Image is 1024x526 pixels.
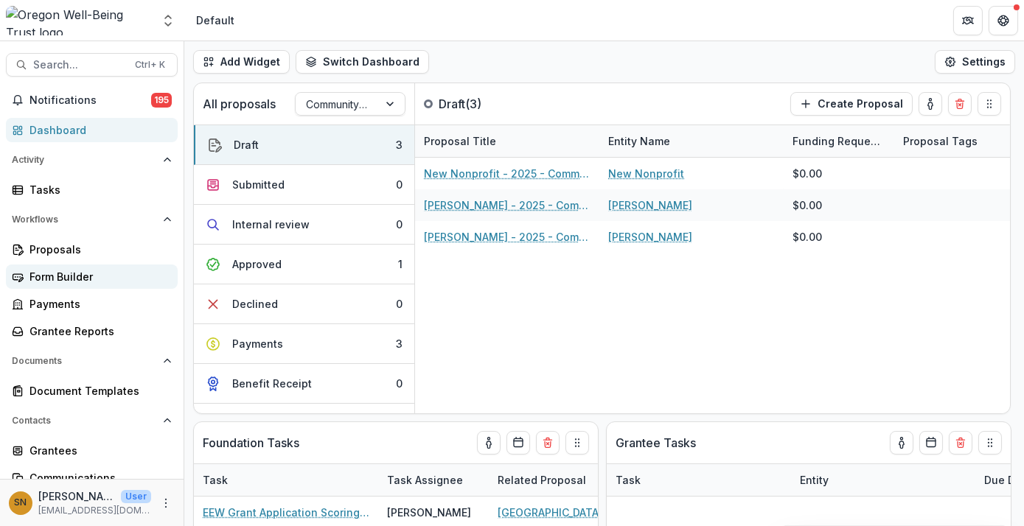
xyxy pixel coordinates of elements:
div: 0 [396,376,403,391]
div: Default [196,13,234,28]
button: Delete card [949,431,972,455]
div: Funding Requested [784,125,894,157]
div: 1 [398,256,403,272]
div: $0.00 [793,197,822,213]
div: Proposal Title [415,125,599,157]
div: Entity [791,464,975,496]
button: toggle-assigned-to-me [890,431,913,455]
div: Entity Name [599,125,784,157]
a: [PERSON_NAME] - 2025 - Community Event Support Request Form [424,229,591,245]
a: [PERSON_NAME] - 2025 - Community Event Support Request Form [424,197,591,213]
div: Proposal Title [415,133,505,149]
span: Contacts [12,415,157,426]
button: Calendar [919,431,943,455]
button: Drag [978,92,1001,116]
button: Delete card [536,431,560,455]
div: Siri Ngai [15,498,27,508]
button: Declined0 [194,284,414,324]
a: [PERSON_NAME] [608,229,692,245]
button: Switch Dashboard [296,50,429,74]
div: 0 [396,217,403,232]
button: Add Widget [193,50,290,74]
div: $0.00 [793,229,822,245]
button: Notifications195 [6,88,178,112]
a: Payments [6,292,178,316]
button: toggle-assigned-to-me [477,431,501,455]
div: Tasks [29,182,166,197]
div: Benefit Receipt [232,376,312,391]
a: Document Templates [6,379,178,403]
button: Search... [6,53,178,77]
div: Internal review [232,217,310,232]
div: Task [194,472,237,488]
a: [PERSON_NAME] [608,197,692,213]
button: Delete card [948,92,972,116]
p: All proposals [203,95,276,113]
nav: breadcrumb [190,10,240,31]
div: Related Proposal [489,472,595,488]
button: Approved1 [194,245,414,284]
div: $0.00 [793,166,822,181]
div: Task [194,464,378,496]
div: Grantee Reports [29,323,166,339]
div: Funding Requested [784,133,894,149]
div: Task [607,472,649,488]
span: Notifications [29,94,151,107]
div: Document Templates [29,383,166,399]
button: Open Contacts [6,409,178,432]
div: Declined [232,296,278,312]
a: Proposals [6,237,178,262]
div: [PERSON_NAME] [387,505,471,520]
span: Activity [12,155,157,165]
button: Drag [978,431,1002,455]
div: Related Proposal [489,464,673,496]
button: Get Help [989,6,1018,35]
div: 0 [396,177,403,192]
div: Submitted [232,177,285,192]
button: Internal review0 [194,205,414,245]
button: toggle-assigned-to-me [919,92,942,116]
span: Workflows [12,214,157,225]
div: Grantees [29,443,166,458]
p: User [121,490,151,503]
div: 3 [396,336,403,351]
img: Oregon Well-Being Trust logo [6,6,152,35]
button: More [157,494,175,512]
button: Payments3 [194,324,414,364]
button: Submitted0 [194,165,414,205]
div: Proposals [29,242,166,257]
span: 195 [151,93,172,108]
div: Entity Name [599,133,679,149]
a: Grantee Reports [6,319,178,343]
div: Ctrl + K [132,57,168,73]
div: Draft [234,137,259,152]
button: Calendar [506,431,530,455]
div: Task Assignee [378,464,489,496]
a: EEW Grant Application Scoring Rubric [203,505,369,520]
a: Grantees [6,438,178,463]
a: Dashboard [6,118,178,142]
div: Approved [232,256,282,272]
p: [EMAIL_ADDRESS][DOMAIN_NAME] [38,504,151,517]
button: Open Workflows [6,208,178,231]
button: Drag [565,431,589,455]
button: Open Documents [6,349,178,373]
div: 0 [396,296,403,312]
span: Documents [12,356,157,366]
button: Open Activity [6,148,178,172]
button: Draft3 [194,125,414,165]
div: Communications [29,470,166,485]
div: Payments [29,296,166,312]
button: Open entity switcher [158,6,178,35]
div: Form Builder [29,269,166,284]
div: Dashboard [29,122,166,138]
div: Payments [232,336,283,351]
a: [GEOGRAPHIC_DATA] - 2025 - Education Employee Well-being Grant Application [498,505,664,520]
div: Proposal Tags [894,133,986,149]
